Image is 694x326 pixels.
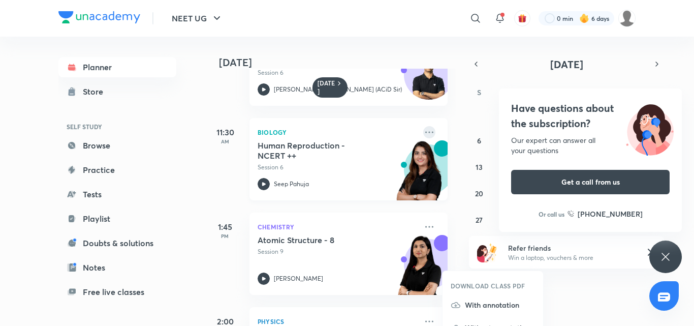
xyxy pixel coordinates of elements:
[471,212,487,228] button: July 27, 2025
[539,210,564,219] p: Or call us
[475,189,483,198] abbr: July 20, 2025
[508,253,633,262] p: Win a laptop, vouchers & more
[58,11,140,23] img: Company Logo
[58,81,176,102] a: Store
[506,87,512,97] abbr: Monday
[58,184,176,204] a: Tests
[511,101,670,131] h4: Have questions about the subscription?
[567,209,643,219] a: [PHONE_NUMBER]
[477,136,481,145] abbr: July 6, 2025
[58,11,140,26] a: Company Logo
[623,87,627,97] abbr: Friday
[258,140,384,161] h5: Human Reproduction - NCERT ++
[58,233,176,253] a: Doubts & solutions
[58,118,176,135] h6: SELF STUDY
[58,209,176,229] a: Playlist
[618,10,636,27] img: Saniya Mustafa
[58,160,176,180] a: Practice
[476,162,483,172] abbr: July 13, 2025
[471,159,487,175] button: July 13, 2025
[258,163,417,172] p: Session 6
[518,14,527,23] img: avatar
[483,57,650,71] button: [DATE]
[58,57,176,77] a: Planner
[652,87,656,97] abbr: Saturday
[465,300,535,310] p: With annotation
[258,68,417,77] p: Session 6
[535,87,540,97] abbr: Tuesday
[219,56,458,69] h4: [DATE]
[471,132,487,149] button: July 6, 2025
[318,79,335,96] h6: [DATE]
[579,13,589,23] img: streak
[392,140,448,211] img: unacademy
[83,85,109,98] div: Store
[258,235,384,245] h5: Atomic Structure - 8
[476,215,483,225] abbr: July 27, 2025
[477,242,497,262] img: referral
[58,135,176,156] a: Browse
[258,247,417,256] p: Session 9
[166,8,229,28] button: NEET UG
[258,126,417,138] p: Biology
[205,138,245,144] p: AM
[404,55,453,104] img: Avatar
[550,57,583,71] span: [DATE]
[58,257,176,278] a: Notes
[205,221,245,233] h5: 1:45
[392,235,448,305] img: unacademy
[258,221,417,233] p: Chemistry
[451,281,525,290] h6: DOWNLOAD CLASS PDF
[471,185,487,201] button: July 20, 2025
[511,170,670,194] button: Get a call from us
[508,243,633,253] h6: Refer friends
[593,87,597,97] abbr: Thursday
[274,274,323,283] p: [PERSON_NAME]
[274,180,309,189] p: Seep Pahuja
[58,282,176,302] a: Free live classes
[511,135,670,156] div: Our expert can answer all your questions
[564,87,571,97] abbr: Wednesday
[205,126,245,138] h5: 11:30
[618,101,682,156] img: ttu_illustration_new.svg
[205,233,245,239] p: PM
[514,10,530,26] button: avatar
[578,209,643,219] h6: [PHONE_NUMBER]
[274,85,402,94] p: [PERSON_NAME] [PERSON_NAME] (ACiD Sir)
[477,87,481,97] abbr: Sunday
